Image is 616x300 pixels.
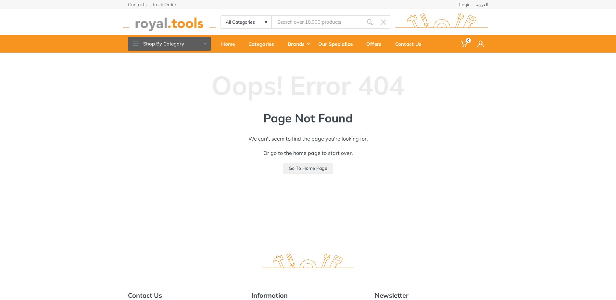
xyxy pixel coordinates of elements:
[128,53,488,111] div: Oops! Error 404
[230,111,386,125] h1: Page Not Found
[395,13,488,31] img: royal.tools Logo
[251,292,365,299] h5: Information
[261,254,355,271] img: royal.tools Logo
[466,38,471,43] span: 0
[217,35,244,53] a: Home
[391,37,431,51] div: Contact Us
[272,15,363,29] input: Site search
[362,37,391,51] div: Offers
[230,149,386,157] p: Or go to the home page to start over.
[362,35,391,53] a: Offers
[128,37,211,51] button: Shop By Category
[123,13,216,31] img: royal.tools Logo
[314,35,362,53] a: Our Specialize
[128,2,147,7] a: Contacts
[456,35,473,53] a: 0
[314,37,362,51] div: Our Specialize
[152,2,176,7] a: Track Order
[283,37,314,51] div: Brands
[217,37,244,51] div: Home
[391,35,431,53] a: Contact Us
[221,16,272,28] select: Category
[230,135,386,143] p: We can't seem to find the page you're looking for.
[283,163,333,174] a: Go To Home Page
[459,2,471,7] a: Login
[476,2,488,7] a: العربية
[128,292,242,299] h5: Contact Us
[375,292,488,299] h5: Newsletter
[244,37,283,51] div: Categories
[244,35,283,53] a: Categories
